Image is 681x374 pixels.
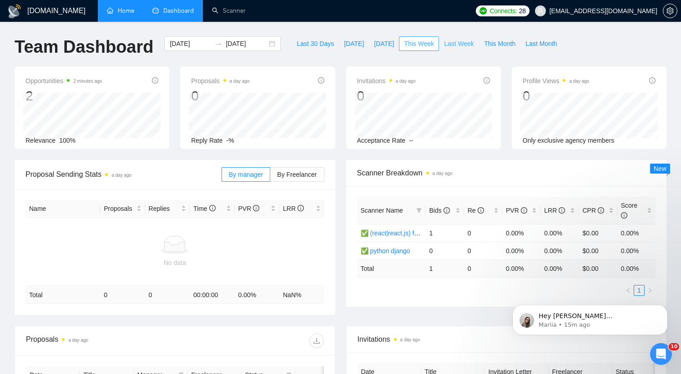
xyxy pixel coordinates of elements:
[374,39,394,49] span: [DATE]
[617,224,656,242] td: 0.00%
[645,285,656,296] li: Next Page
[540,259,579,277] td: 0.00 %
[25,87,102,105] div: 2
[292,36,339,51] button: Last 30 Days
[404,39,434,49] span: This Week
[464,224,502,242] td: 0
[25,286,100,304] td: Total
[111,173,131,178] time: a day ago
[502,242,540,259] td: 0.00%
[361,229,436,237] a: ✅ (react|react.js) frontend
[277,171,317,178] span: By Freelancer
[634,285,644,295] a: 1
[357,167,656,179] span: Scanner Breakdown
[444,39,474,49] span: Last Week
[357,75,416,86] span: Invitations
[298,205,304,211] span: info-circle
[425,242,464,259] td: 0
[579,242,617,259] td: $0.00
[523,75,590,86] span: Profile Views
[479,36,520,51] button: This Month
[429,207,449,214] span: Bids
[399,36,439,51] button: This Week
[544,207,565,214] span: LRR
[229,171,263,178] span: By manager
[226,39,267,49] input: End date
[230,79,250,84] time: a day ago
[396,79,416,84] time: a day ago
[579,259,617,277] td: $ 0.00
[479,7,487,15] img: upwork-logo.png
[617,242,656,259] td: 0.00%
[439,36,479,51] button: Last Week
[523,87,590,105] div: 0
[623,285,634,296] button: left
[104,204,134,214] span: Proposals
[152,7,159,14] span: dashboard
[73,79,102,84] time: 2 minutes ago
[26,334,175,348] div: Proposals
[212,7,246,15] a: searchScanner
[191,87,249,105] div: 0
[489,6,517,16] span: Connects:
[649,77,656,84] span: info-circle
[645,285,656,296] button: right
[227,137,234,144] span: -%
[25,200,100,218] th: Name
[279,286,324,304] td: NaN %
[357,137,406,144] span: Acceptance Rate
[215,40,222,47] span: to
[209,205,216,211] span: info-circle
[145,200,190,218] th: Replies
[523,137,615,144] span: Only exclusive agency members
[617,259,656,277] td: 0.00 %
[444,207,450,214] span: info-circle
[163,7,194,15] span: Dashboard
[582,207,604,214] span: CPR
[468,207,484,214] span: Re
[149,204,179,214] span: Replies
[464,242,502,259] td: 0
[650,343,672,365] iframe: Intercom live chat
[238,205,260,212] span: PVR
[145,286,190,304] td: 0
[540,224,579,242] td: 0.00%
[654,165,666,172] span: New
[310,337,323,344] span: download
[107,7,134,15] a: homeHome
[414,204,424,217] span: filter
[519,6,526,16] span: 28
[357,87,416,105] div: 0
[634,285,645,296] li: 1
[361,247,410,254] a: ✅ python django
[521,207,527,214] span: info-circle
[579,224,617,242] td: $0.00
[663,7,677,15] a: setting
[478,207,484,214] span: info-circle
[484,77,490,84] span: info-circle
[484,39,515,49] span: This Month
[598,207,604,214] span: info-circle
[215,40,222,47] span: swap-right
[190,286,234,304] td: 00:00:00
[15,36,153,58] h1: Team Dashboard
[569,79,589,84] time: a day ago
[433,171,453,176] time: a day ago
[416,208,422,213] span: filter
[25,75,102,86] span: Opportunities
[100,200,145,218] th: Proposals
[357,259,426,277] td: Total
[499,286,681,349] iframe: Intercom notifications message
[621,202,638,219] span: Score
[191,75,249,86] span: Proposals
[400,337,420,342] time: a day ago
[537,8,544,14] span: user
[344,39,364,49] span: [DATE]
[361,207,403,214] span: Scanner Name
[559,207,565,214] span: info-circle
[621,212,627,219] span: info-circle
